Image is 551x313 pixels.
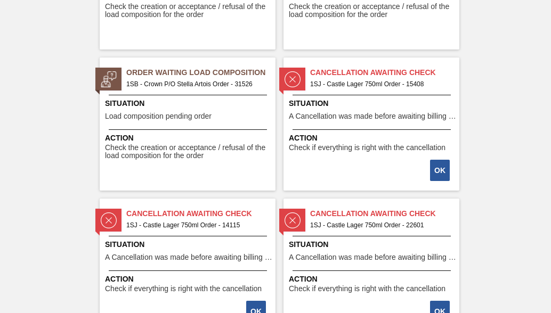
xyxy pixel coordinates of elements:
[105,274,273,285] span: Action
[289,144,445,152] span: Check if everything is right with the cancellation
[105,98,273,109] span: Situation
[285,212,301,228] img: status
[289,133,457,144] span: Action
[310,208,459,219] span: Cancellation Awaiting Check
[105,144,273,160] span: Check the creation or acceptance / refusal of the load composition for the order
[105,112,212,120] span: Load composition pending order
[310,219,451,231] span: 1SJ - Castle Lager 750ml Order - 22601
[101,71,117,87] img: status
[289,239,457,250] span: Situation
[105,239,273,250] span: Situation
[430,160,450,181] button: OK
[285,71,301,87] img: status
[126,78,267,90] span: 1SB - Crown P/O Stella Artois Order - 31526
[289,3,457,19] span: Check the creation or acceptance / refusal of the load composition for the order
[289,274,457,285] span: Action
[310,78,451,90] span: 1SJ - Castle Lager 750ml Order - 15408
[105,253,273,261] span: A Cancellation was made before awaiting billing stage
[105,133,273,144] span: Action
[289,112,457,120] span: A Cancellation was made before awaiting billing stage
[101,212,117,228] img: status
[126,208,275,219] span: Cancellation Awaiting Check
[289,253,457,261] span: A Cancellation was made before awaiting billing stage
[105,3,273,19] span: Check the creation or acceptance / refusal of the load composition for the order
[431,159,451,182] div: Complete task: 2209343
[289,98,457,109] span: Situation
[105,285,262,293] span: Check if everything is right with the cancellation
[310,67,459,78] span: Cancellation Awaiting Check
[126,67,275,78] span: Order Waiting Load Composition
[289,285,445,293] span: Check if everything is right with the cancellation
[126,219,267,231] span: 1SJ - Castle Lager 750ml Order - 14115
